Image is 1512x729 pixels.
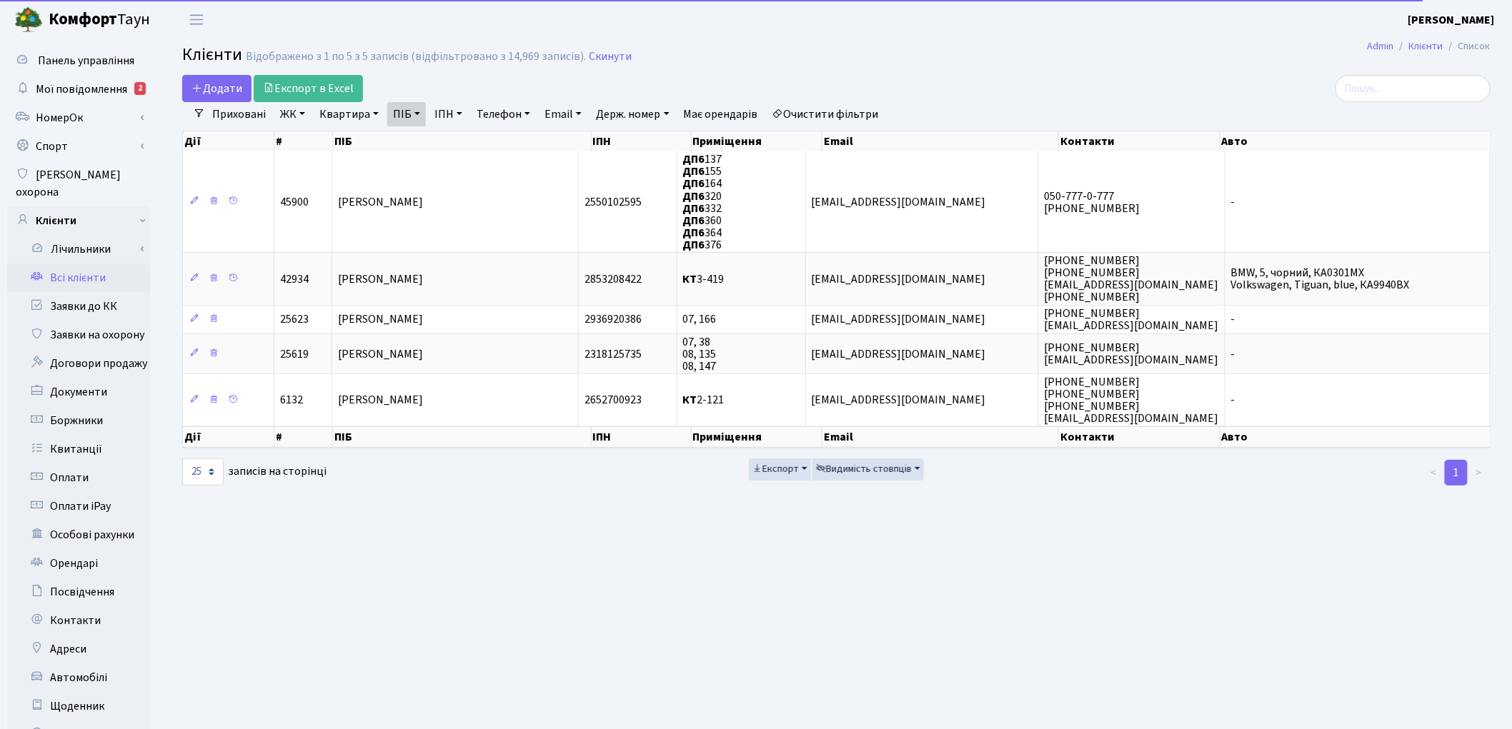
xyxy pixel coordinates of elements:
[192,81,242,96] span: Додати
[585,346,642,362] span: 2318125735
[280,393,303,408] span: 6132
[338,393,423,408] span: [PERSON_NAME]
[812,312,986,328] span: [EMAIL_ADDRESS][DOMAIN_NAME]
[683,312,717,328] span: 07, 166
[182,75,252,102] a: Додати
[812,458,924,481] button: Видимість стовпців
[683,393,725,408] span: 2-121
[1045,188,1140,216] span: 050-777-0-777 [PHONE_NUMBER]
[333,131,591,151] th: ПІБ
[1408,11,1495,29] a: [PERSON_NAME]
[1220,426,1491,448] th: Авто
[179,8,214,31] button: Переключити навігацію
[592,131,692,151] th: ІПН
[207,102,272,126] a: Приховані
[7,521,150,549] a: Особові рахунки
[592,426,692,448] th: ІПН
[7,349,150,378] a: Договори продажу
[182,458,327,486] label: записів на сторінці
[822,426,1059,448] th: Email
[683,201,705,216] b: ДП6
[471,102,536,126] a: Телефон
[7,549,150,578] a: Орендарі
[1045,253,1219,305] span: [PHONE_NUMBER] [PHONE_NUMBER] [EMAIL_ADDRESS][DOMAIN_NAME] [PHONE_NUMBER]
[14,6,43,34] img: logo.png
[678,102,764,126] a: Має орендарів
[585,312,642,328] span: 2936920386
[429,102,468,126] a: ІПН
[683,188,705,204] b: ДП6
[36,81,127,97] span: Мої повідомлення
[683,151,705,167] b: ДП6
[692,426,823,448] th: Приміщення
[38,53,134,69] span: Панель управління
[1368,39,1394,54] a: Admin
[683,393,697,408] b: КТ
[683,334,717,374] span: 07, 38 08, 135 08, 147
[1231,194,1235,210] span: -
[16,235,150,263] a: Лічильники
[338,271,423,287] span: [PERSON_NAME]
[7,292,150,321] a: Заявки до КК
[749,458,811,481] button: Експорт
[7,635,150,663] a: Адреси
[1231,312,1235,328] span: -
[274,426,333,448] th: #
[1231,393,1235,408] span: -
[1059,426,1220,448] th: Контакти
[589,50,632,64] a: Скинути
[1231,346,1235,362] span: -
[183,426,274,448] th: Дії
[1445,460,1468,486] a: 1
[812,346,986,362] span: [EMAIL_ADDRESS][DOMAIN_NAME]
[280,194,309,210] span: 45900
[338,194,423,210] span: [PERSON_NAME]
[134,82,146,95] div: 2
[246,50,586,64] div: Відображено з 1 по 5 з 5 записів (відфільтровано з 14,969 записів).
[1409,39,1443,54] a: Клієнти
[812,194,986,210] span: [EMAIL_ADDRESS][DOMAIN_NAME]
[7,378,150,406] a: Документи
[1443,39,1491,54] li: Список
[683,151,722,253] span: 137 155 164 320 332 360 364 376
[539,102,587,126] a: Email
[7,463,150,492] a: Оплати
[254,75,363,102] a: Експорт в Excel
[1346,31,1512,61] nav: breadcrumb
[683,271,725,287] span: 3-419
[683,225,705,241] b: ДП6
[683,237,705,253] b: ДП6
[1336,75,1491,102] input: Пошук...
[1045,374,1219,426] span: [PHONE_NUMBER] [PHONE_NUMBER] [PHONE_NUMBER] [EMAIL_ADDRESS][DOMAIN_NAME]
[1045,306,1219,333] span: [PHONE_NUMBER] [EMAIL_ADDRESS][DOMAIN_NAME]
[182,42,242,67] span: Клієнти
[314,102,384,126] a: Квартира
[1059,131,1220,151] th: Контакти
[7,692,150,720] a: Щоденник
[280,271,309,287] span: 42934
[7,161,150,206] a: [PERSON_NAME] охорона
[816,462,912,476] span: Видимість стовпців
[338,312,423,328] span: [PERSON_NAME]
[387,102,426,126] a: ПІБ
[683,176,705,192] b: ДП6
[280,312,309,328] span: 25623
[822,131,1059,151] th: Email
[7,75,150,104] a: Мої повідомлення2
[7,492,150,521] a: Оплати iPay
[683,164,705,179] b: ДП6
[49,8,150,32] span: Таун
[49,8,117,31] b: Комфорт
[812,271,986,287] span: [EMAIL_ADDRESS][DOMAIN_NAME]
[7,435,150,463] a: Квитанції
[7,578,150,606] a: Посвідчення
[1220,131,1491,151] th: Авто
[7,321,150,349] a: Заявки на охорону
[333,426,591,448] th: ПІБ
[7,263,150,292] a: Всі клієнти
[1408,12,1495,28] b: [PERSON_NAME]
[590,102,675,126] a: Держ. номер
[585,271,642,287] span: 2853208422
[767,102,885,126] a: Очистити фільтри
[812,393,986,408] span: [EMAIL_ADDRESS][DOMAIN_NAME]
